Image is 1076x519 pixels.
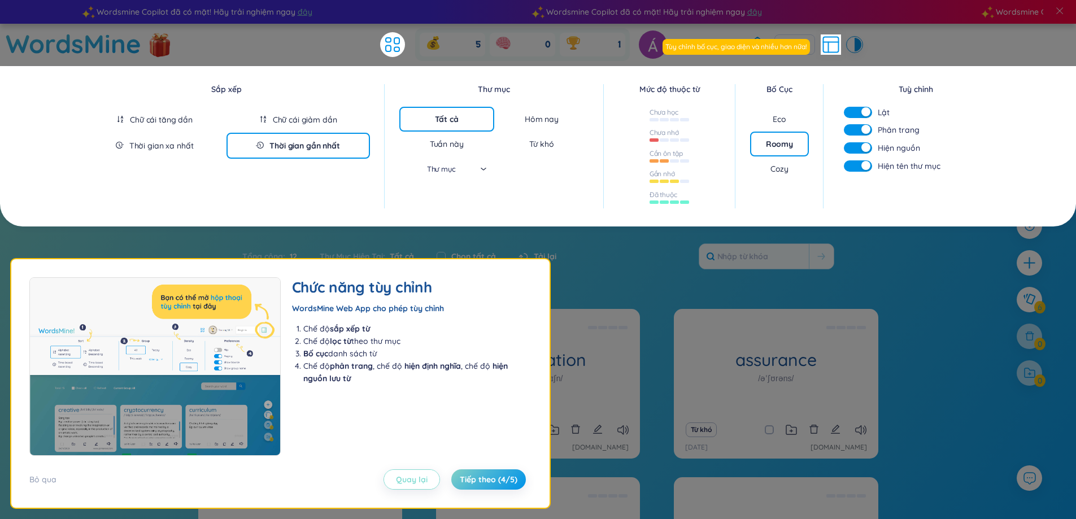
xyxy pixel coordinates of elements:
[269,140,339,151] div: Thời gian gần nhất
[639,30,670,59] a: avatar
[292,277,521,298] h2: Chức năng tùy chỉnh
[1022,256,1036,270] span: plus
[674,350,878,370] h1: assurance
[295,6,310,18] span: đây
[256,141,264,149] span: field-time
[593,424,603,434] span: edit
[303,360,521,385] li: Chế độ , chế độ , chế độ
[766,138,793,150] div: Roomy
[618,83,721,95] div: Mức độ thuộc từ
[593,422,603,438] button: edit
[116,115,124,123] span: sort-ascending
[773,114,786,125] div: Eco
[435,114,459,125] div: Tất cả
[650,128,679,137] div: Chưa nhớ
[809,422,819,438] button: delete
[6,24,141,64] a: WordsMine
[330,336,351,346] b: lọc từ
[758,372,794,385] h1: /əˈʃʊrəns/
[770,163,789,175] div: Cozy
[534,250,556,263] span: Tải lại
[384,469,440,490] button: Quay lại
[303,348,328,359] b: Bố cục
[404,361,461,371] b: hiện định nghĩa
[570,424,581,434] span: delete
[129,140,194,151] div: Thời gian xa nhất
[292,302,521,315] div: WordsMine Web App cho phép tùy chỉnh
[451,469,526,490] button: Tiếp theo (4/5)
[385,251,414,261] span: Tất cả
[878,107,890,118] span: Lật
[396,474,428,485] span: Quay lại
[809,424,819,434] span: delete
[529,138,554,150] div: Từ khó
[303,347,521,360] li: danh sách từ
[650,108,678,117] div: Chưa học
[545,38,551,51] span: 0
[750,83,808,95] div: Bố Cục
[242,245,308,268] div: Tổng cộng :
[685,442,708,453] p: [DATE]
[535,6,985,18] div: Wordsmine Copilot đã có mặt! Hãy trải nghiệm ngay
[878,142,920,154] span: Hiện nguồn
[330,361,373,371] b: phân trang
[460,474,517,485] span: Tiếp theo (4/5)
[273,114,337,125] div: Chữ cái giảm dần
[570,422,581,438] button: delete
[285,250,297,263] span: 12
[513,372,563,385] h1: /ˌkænsəˈleɪʃn/
[525,114,559,125] div: Hôm nay
[116,141,124,149] span: field-time
[29,473,56,486] div: Bỏ qua
[838,83,994,95] div: Tuỳ chỉnh
[303,335,521,347] li: Chế độ theo thư mục
[451,250,496,263] label: Chọn tất cả
[308,245,425,268] div: Thư Mục Hiện Tại :
[149,27,171,61] img: flashSalesIcon.a7f4f837.png
[650,169,675,178] div: Gần nhớ
[86,6,535,18] div: Wordsmine Copilot đã có mặt! Hãy trải nghiệm ngay
[650,149,683,158] div: Cần ôn tập
[744,6,759,18] span: đây
[878,160,940,172] span: Hiện tên thư mục
[572,442,629,453] a: [DOMAIN_NAME]
[330,324,370,334] b: sắp xếp từ
[303,322,521,335] li: Chế độ
[650,190,677,199] div: Đã thuộc
[476,38,481,51] span: 5
[130,114,193,125] div: Chữ cái tăng dần
[259,115,267,123] span: sort-descending
[639,30,667,59] img: avatar
[399,83,590,95] div: Thư mục
[811,442,867,453] a: [DOMAIN_NAME]
[83,83,370,95] div: Sắp xếp
[699,244,809,269] input: Nhập từ khóa
[878,124,920,136] span: Phân trang
[618,38,621,51] span: 1
[430,138,464,150] div: Tuần này
[830,422,840,438] button: edit
[830,424,840,434] span: edit
[686,422,717,437] button: Từ khó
